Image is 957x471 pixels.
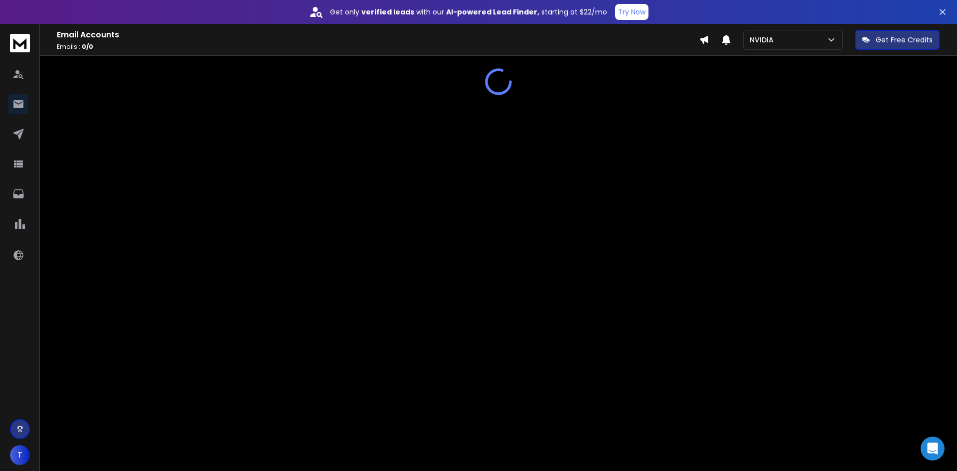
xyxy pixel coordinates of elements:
[82,42,93,51] span: 0 / 0
[57,29,699,41] h1: Email Accounts
[855,30,940,50] button: Get Free Credits
[750,35,778,45] p: NVIDIA
[618,7,645,17] p: Try Now
[10,445,30,465] button: T
[876,35,933,45] p: Get Free Credits
[57,43,699,51] p: Emails :
[615,4,648,20] button: Try Now
[446,7,539,17] strong: AI-powered Lead Finder,
[361,7,414,17] strong: verified leads
[10,34,30,52] img: logo
[921,437,945,461] div: Open Intercom Messenger
[330,7,607,17] p: Get only with our starting at $22/mo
